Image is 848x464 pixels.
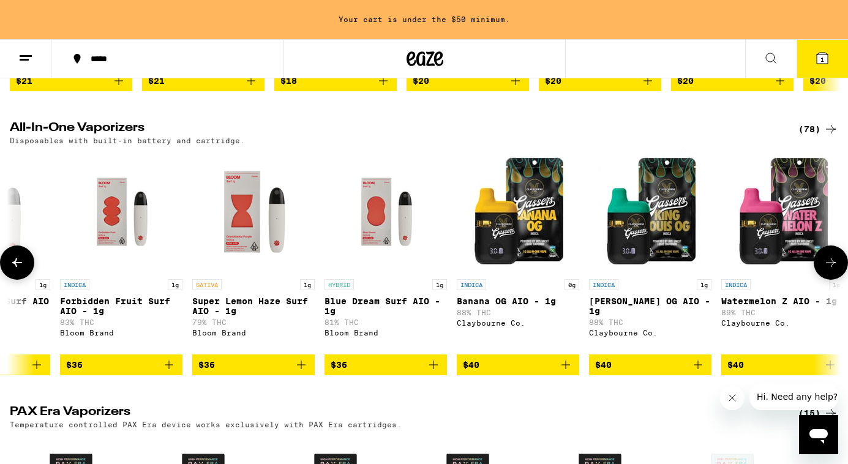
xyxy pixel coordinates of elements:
button: Add to bag [407,70,529,91]
button: Add to bag [274,70,397,91]
div: Claybourne Co. [589,329,711,337]
p: SATIVA [192,279,222,290]
span: $21 [148,76,165,86]
a: Open page for Banana OG AIO - 1g from Claybourne Co. [457,151,579,354]
p: 1g [168,279,182,290]
a: (78) [798,122,838,137]
div: Bloom Brand [192,329,315,337]
img: Claybourne Co. - King Louis OG AIO - 1g [589,151,711,273]
p: Disposables with built-in battery and cartridge. [10,137,245,144]
a: Open page for Blue Dream Surf AIO - 1g from Bloom Brand [325,151,447,354]
p: 79% THC [192,318,315,326]
div: Bloom Brand [60,329,182,337]
h2: PAX Era Vaporizers [10,406,778,421]
h2: All-In-One Vaporizers [10,122,778,137]
img: Bloom Brand - Forbidden Fruit Surf AIO - 1g [60,151,182,273]
span: $18 [280,76,297,86]
button: Add to bag [671,70,794,91]
span: $40 [463,360,479,370]
div: Claybourne Co. [721,319,844,327]
p: INDICA [457,279,486,290]
p: Watermelon Z AIO - 1g [721,296,844,306]
span: $21 [16,76,32,86]
p: INDICA [721,279,751,290]
a: Open page for Watermelon Z AIO - 1g from Claybourne Co. [721,151,844,354]
p: 88% THC [589,318,711,326]
a: Open page for Forbidden Fruit Surf AIO - 1g from Bloom Brand [60,151,182,354]
iframe: Message from company [749,383,838,410]
p: Super Lemon Haze Surf AIO - 1g [192,296,315,316]
button: Add to bag [142,70,265,91]
button: Add to bag [539,70,661,91]
p: 81% THC [325,318,447,326]
p: Banana OG AIO - 1g [457,296,579,306]
p: 83% THC [60,318,182,326]
iframe: Close message [720,386,745,410]
button: Add to bag [10,70,132,91]
iframe: Button to launch messaging window [799,415,838,454]
button: 1 [797,40,848,78]
img: Bloom Brand - Blue Dream Surf AIO - 1g [325,151,447,273]
button: Add to bag [60,354,182,375]
button: Add to bag [192,354,315,375]
button: Add to bag [589,354,711,375]
span: $36 [66,360,83,370]
p: 1g [300,279,315,290]
p: Forbidden Fruit Surf AIO - 1g [60,296,182,316]
a: (15) [798,406,838,421]
span: $20 [809,76,826,86]
p: 1g [36,279,50,290]
p: INDICA [589,279,618,290]
div: Bloom Brand [325,329,447,337]
p: 89% THC [721,309,844,316]
p: 0g [565,279,579,290]
div: Claybourne Co. [457,319,579,327]
span: $40 [595,360,612,370]
p: Blue Dream Surf AIO - 1g [325,296,447,316]
a: Open page for King Louis OG AIO - 1g from Claybourne Co. [589,151,711,354]
span: $20 [677,76,694,86]
p: 1g [432,279,447,290]
button: Add to bag [721,354,844,375]
p: [PERSON_NAME] OG AIO - 1g [589,296,711,316]
span: $20 [413,76,429,86]
span: $36 [198,360,215,370]
p: 88% THC [457,309,579,316]
img: Bloom Brand - Super Lemon Haze Surf AIO - 1g [192,151,315,273]
p: Temperature controlled PAX Era device works exclusively with PAX Era cartridges. [10,421,402,428]
p: 1g [697,279,711,290]
button: Add to bag [325,354,447,375]
p: INDICA [60,279,89,290]
span: $40 [727,360,744,370]
a: Open page for Super Lemon Haze Surf AIO - 1g from Bloom Brand [192,151,315,354]
img: Claybourne Co. - Watermelon Z AIO - 1g [721,151,844,273]
p: 1g [829,279,844,290]
span: $20 [545,76,561,86]
img: Claybourne Co. - Banana OG AIO - 1g [457,151,579,273]
span: $36 [331,360,347,370]
p: HYBRID [325,279,354,290]
span: 1 [820,56,824,63]
button: Add to bag [457,354,579,375]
